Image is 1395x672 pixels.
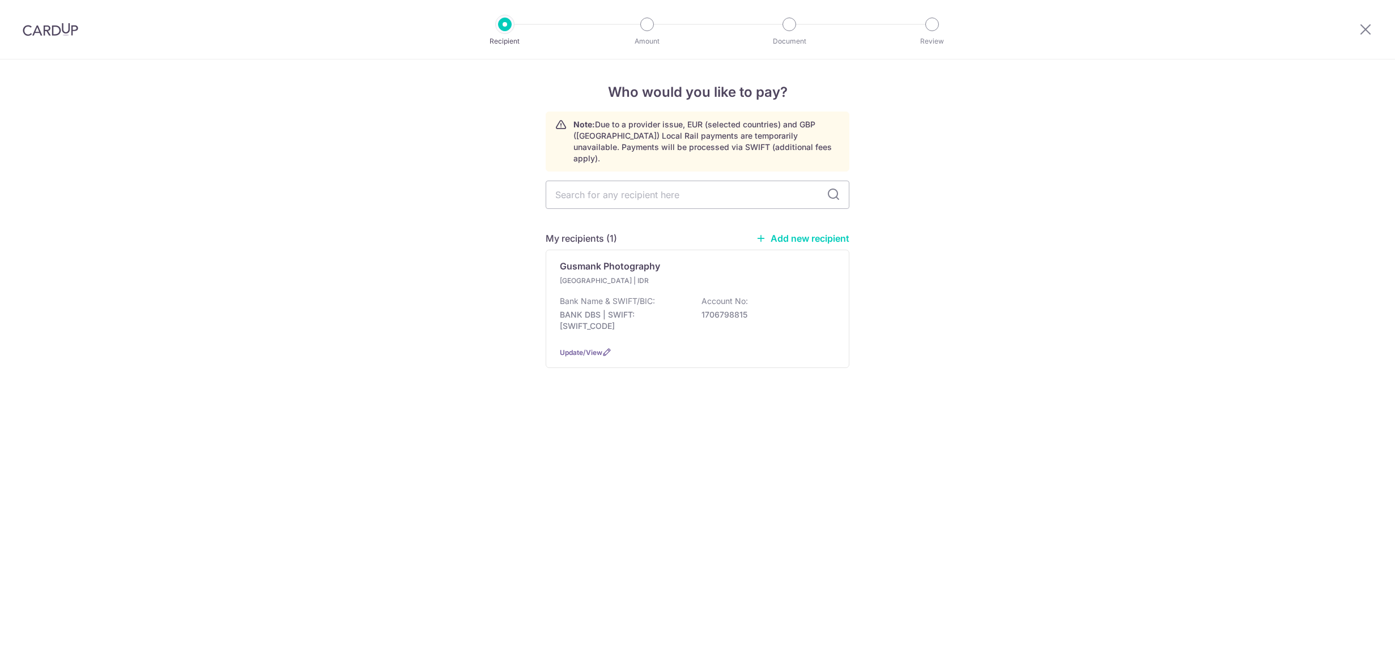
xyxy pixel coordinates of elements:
p: Account No: [701,296,748,307]
a: Add new recipient [756,233,849,244]
p: Document [747,36,831,47]
p: Due to a provider issue, EUR (selected countries) and GBP ([GEOGRAPHIC_DATA]) Local Rail payments... [573,119,840,164]
p: Bank Name & SWIFT/BIC: [560,296,655,307]
p: Amount [605,36,689,47]
p: Recipient [463,36,547,47]
a: Update/View [560,348,602,357]
h5: My recipients (1) [546,232,617,245]
h4: Who would you like to pay? [546,82,849,102]
strong: Note: [573,119,595,129]
p: Gusmank Photography [560,259,660,273]
p: 1706798815 [701,309,828,320]
p: [GEOGRAPHIC_DATA] | IDR [560,275,694,286]
iframe: Opens a widget where you can find more information [1322,638,1384,666]
p: Review [890,36,974,47]
p: BANK DBS | SWIFT: [SWIFT_CODE] [560,309,687,332]
input: Search for any recipient here [546,181,849,209]
img: CardUp [23,23,78,36]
